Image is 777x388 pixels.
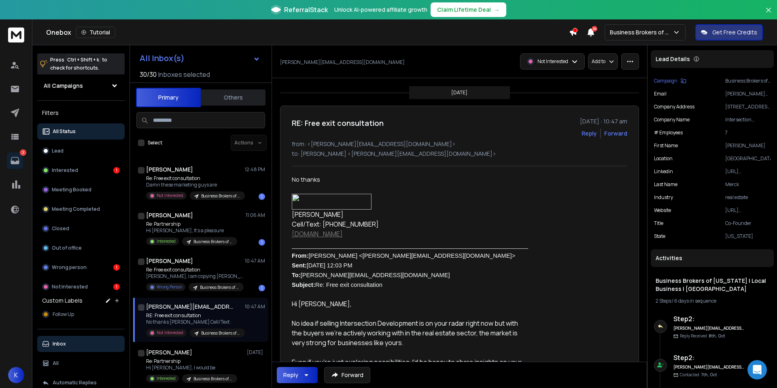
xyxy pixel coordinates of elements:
p: All Status [53,128,76,135]
button: Tutorial [76,27,115,38]
span: From: [292,252,309,259]
p: State [654,233,665,240]
a: 3 [7,153,23,169]
p: [GEOGRAPHIC_DATA] [725,155,771,162]
p: Wrong Person [157,284,182,290]
button: All [37,355,125,371]
p: Campaign [654,78,677,84]
h1: [PERSON_NAME][EMAIL_ADDRESS][DOMAIN_NAME] [146,303,235,311]
p: Hi [PERSON_NAME], [292,299,528,309]
div: 1 [259,193,265,200]
p: Business Brokers of [US_STATE] | Realtor | [GEOGRAPHIC_DATA] [193,376,232,382]
p: Business Brokers of [US_STATE] | Realtor | [GEOGRAPHIC_DATA] [193,239,232,245]
p: Even if you’re just exploring possibilities, I’d be happy to share insights on your potential val... [292,357,528,377]
p: Business Brokers of AZ [610,28,673,36]
span: [PERSON_NAME] [292,210,344,219]
button: Close banner [763,5,774,24]
button: Others [201,89,265,106]
button: Follow Up [37,306,125,322]
button: All Status [37,123,125,140]
span: 2 Steps [656,297,671,304]
p: Unlock AI-powered affiliate growth [334,6,427,14]
button: Primary [136,88,201,107]
button: Meeting Completed [37,201,125,217]
b: Subject: [292,282,315,288]
p: # Employees [654,129,683,136]
button: Not Interested1 [37,279,125,295]
p: [DATE] [451,89,467,96]
p: [PERSON_NAME][EMAIL_ADDRESS][DOMAIN_NAME] [725,91,771,97]
div: 1 [259,285,265,291]
p: 11:06 AM [246,212,265,218]
button: Interested1 [37,162,125,178]
span: Cell/Text: [PHONE_NUMBER] [292,220,379,229]
p: Closed [52,225,69,232]
div: 1 [259,239,265,246]
div: Open Intercom Messenger [747,360,767,380]
button: Reply [277,367,318,383]
p: Co-Founder [725,220,771,227]
p: Not Interested [52,284,88,290]
p: Automatic Replies [53,380,97,386]
h1: [PERSON_NAME] [146,257,193,265]
h1: All Inbox(s) [140,54,185,62]
p: Hi [PERSON_NAME], I would be [146,365,237,371]
button: Campaign [654,78,686,84]
span: 30 / 30 [140,70,157,79]
button: K [8,367,24,383]
h3: Custom Labels [42,297,83,305]
h3: Inboxes selected [158,70,210,79]
div: 1 [113,264,120,271]
p: from: <[PERSON_NAME][EMAIL_ADDRESS][DOMAIN_NAME]> [292,140,627,148]
span: 6 days in sequence [674,297,716,304]
p: Lead Details [656,55,690,63]
p: [DATE] : 10:47 am [580,117,627,125]
span: No thanks [292,175,320,183]
p: title [654,220,663,227]
p: website [654,207,671,214]
p: [PERSON_NAME] [725,142,771,149]
p: [URL][DOMAIN_NAME] [725,207,771,214]
p: industry [654,194,673,201]
span: ReferralStack [284,5,328,15]
p: real estate [725,194,771,201]
p: Company Address [654,104,694,110]
b: To: [292,272,301,278]
p: Damn these marketing guys are [146,182,243,188]
div: Reply [283,371,298,379]
button: Lead [37,143,125,159]
p: Hi [PERSON_NAME], It’s a pleasure [146,227,237,234]
p: [PERSON_NAME], I am copying [PERSON_NAME] [146,273,243,280]
h1: Business Brokers of [US_STATE] | Local Business | [GEOGRAPHIC_DATA] [656,277,769,293]
label: Select [148,140,162,146]
p: 12:48 PM [245,166,265,173]
p: linkedin [654,168,673,175]
button: Forward [324,367,370,383]
button: All Inbox(s) [133,50,267,66]
a: [DOMAIN_NAME] [292,229,343,238]
p: Lead [52,148,64,154]
h1: RE: Free exit consultation [292,117,384,129]
button: Claim Lifetime Deal→ [431,2,506,17]
p: RE: Free exit consultation [146,312,243,319]
p: No thanks [PERSON_NAME] Cell/Text: [146,319,243,325]
p: Get Free Credits [712,28,757,36]
p: Last Name [654,181,677,188]
h6: [PERSON_NAME][EMAIL_ADDRESS][DOMAIN_NAME] [673,325,744,331]
p: Merck [725,181,771,188]
p: 10:47 AM [245,258,265,264]
div: | [656,298,769,304]
div: 1 [113,284,120,290]
p: Inbox [53,341,66,347]
p: 10:47 AM [245,303,265,310]
p: Business Brokers of [US_STATE] | Local Business | [GEOGRAPHIC_DATA] [725,78,771,84]
p: Contacted [680,372,717,378]
span: → [494,6,500,14]
div: Onebox [46,27,569,38]
span: 8th, Oct [709,333,725,339]
p: Business Brokers of [US_STATE] | Local Business | [GEOGRAPHIC_DATA] [201,193,240,199]
button: Meeting Booked [37,182,125,198]
p: [PERSON_NAME][EMAIL_ADDRESS][DOMAIN_NAME] [280,59,405,66]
